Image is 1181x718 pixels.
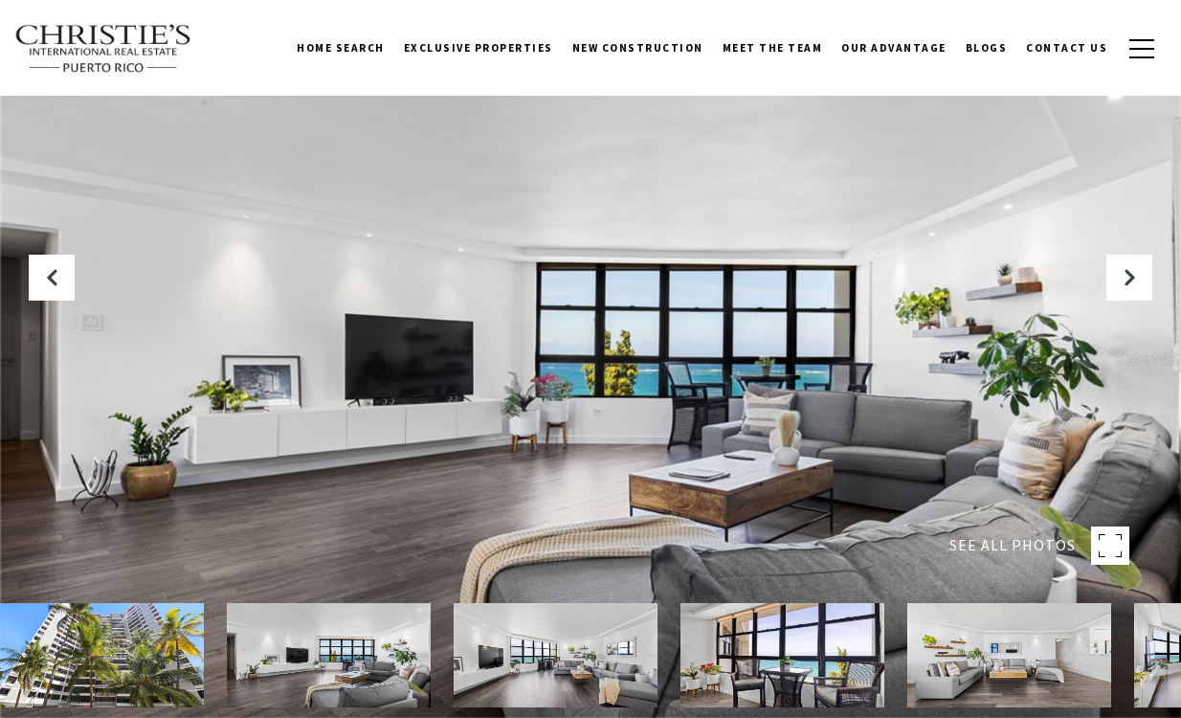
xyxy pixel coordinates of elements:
[1026,41,1107,55] span: Contact Us
[563,24,713,72] a: New Construction
[572,41,703,55] span: New Construction
[966,41,1008,55] span: Blogs
[14,24,192,74] img: Christie's International Real Estate text transparent background
[949,533,1076,558] span: SEE ALL PHOTOS
[394,24,563,72] a: Exclusive Properties
[404,41,553,55] span: Exclusive Properties
[680,603,884,707] img: 9A PLAYA GRANDE #9A
[907,603,1111,707] img: 9A PLAYA GRANDE #9A
[227,603,431,707] img: 9A PLAYA GRANDE #9A
[956,24,1017,72] a: Blogs
[832,24,956,72] a: Our Advantage
[454,603,657,707] img: 9A PLAYA GRANDE #9A
[287,24,394,72] a: Home Search
[713,24,833,72] a: Meet the Team
[841,41,947,55] span: Our Advantage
